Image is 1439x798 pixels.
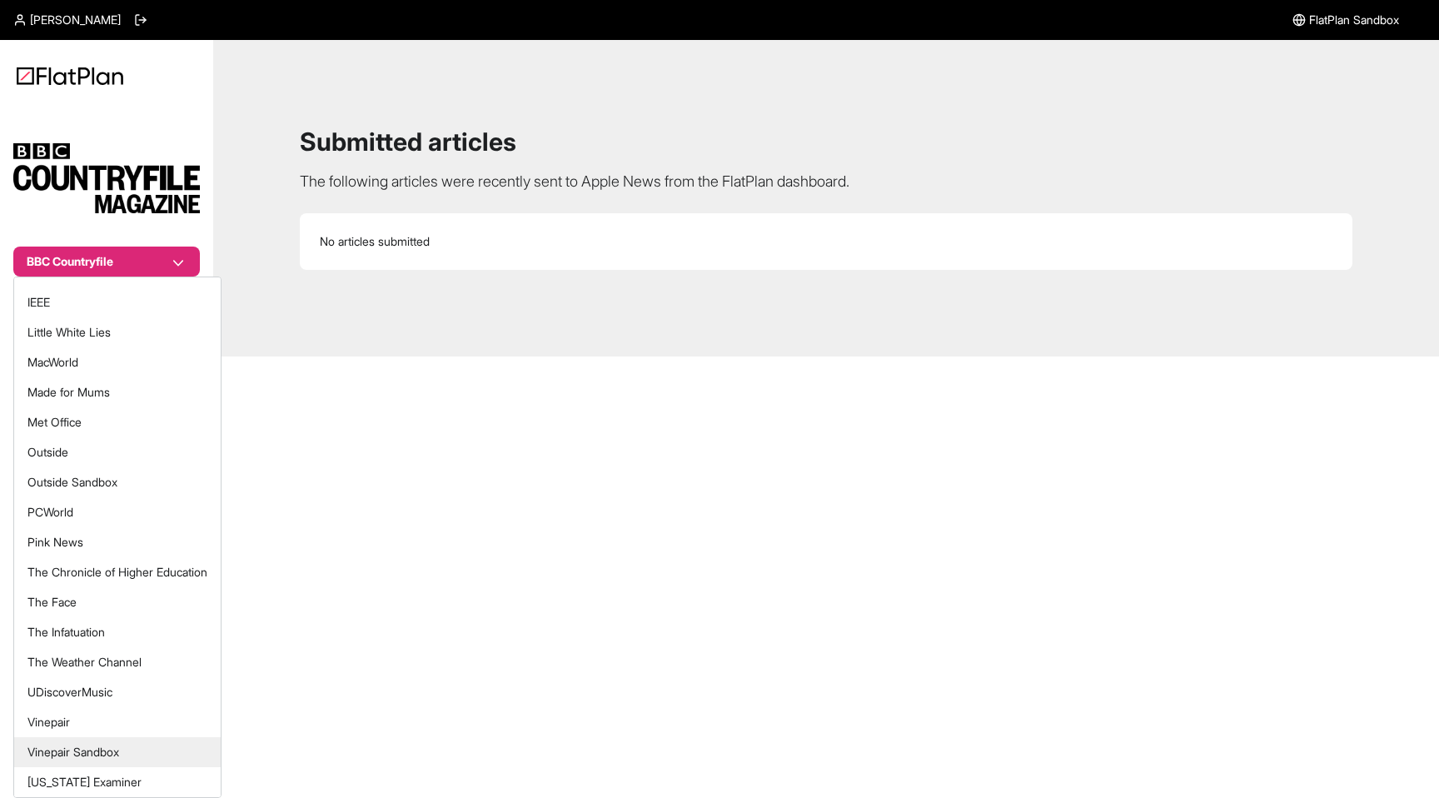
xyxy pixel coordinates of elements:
[14,467,221,497] button: Outside Sandbox
[14,527,221,557] button: Pink News
[14,587,221,617] button: The Face
[14,437,221,467] button: Outside
[13,277,222,798] div: BBC Countryfile
[14,377,221,407] button: Made for Mums
[14,287,221,317] button: IEEE
[14,407,221,437] button: Met Office
[14,647,221,677] button: The Weather Channel
[14,497,221,527] button: PCWorld
[14,347,221,377] button: MacWorld
[14,707,221,737] button: Vinepair
[14,317,221,347] button: Little White Lies
[14,557,221,587] button: The Chronicle of Higher Education
[14,767,221,797] button: [US_STATE] Examiner
[14,737,221,767] button: Vinepair Sandbox
[14,677,221,707] button: UDiscoverMusic
[14,617,221,647] button: The Infatuation
[13,247,200,277] button: BBC Countryfile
